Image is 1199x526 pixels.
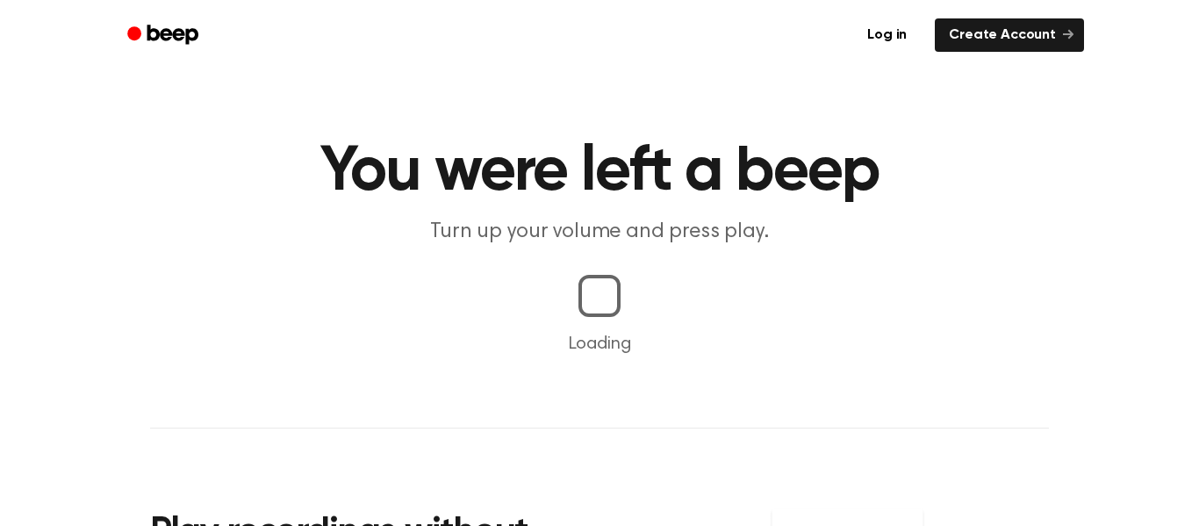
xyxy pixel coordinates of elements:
[850,15,924,55] a: Log in
[21,331,1178,357] p: Loading
[115,18,214,53] a: Beep
[935,18,1084,52] a: Create Account
[150,141,1049,204] h1: You were left a beep
[262,218,937,247] p: Turn up your volume and press play.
